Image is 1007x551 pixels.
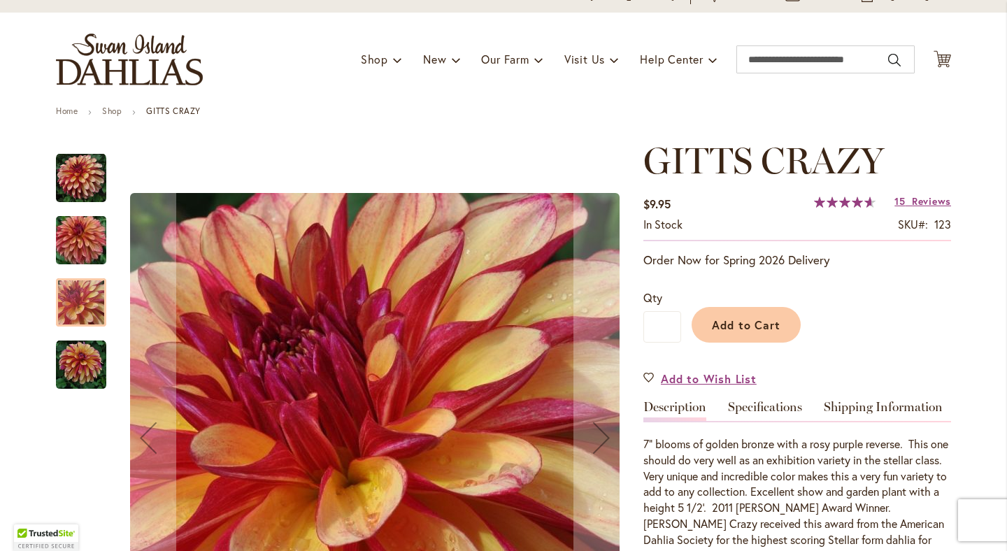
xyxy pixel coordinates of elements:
span: Visit Us [564,52,605,66]
div: Gitts Crazy [56,264,120,327]
a: store logo [56,34,203,85]
strong: GITTS CRAZY [146,106,201,116]
div: 123 [934,217,951,233]
button: Add to Cart [692,307,801,343]
div: 93% [814,196,876,208]
p: Order Now for Spring 2026 Delivery [643,252,951,269]
a: Home [56,106,78,116]
a: Add to Wish List [643,371,757,387]
div: Gitts Crazy [56,202,120,264]
a: Shipping Information [824,401,943,421]
img: Gitts Crazy [31,207,131,274]
span: Qty [643,290,662,305]
span: Help Center [640,52,704,66]
span: GITTS CRAZY [643,138,884,183]
iframe: Launch Accessibility Center [10,501,50,541]
a: Shop [102,106,122,116]
span: Shop [361,52,388,66]
span: In stock [643,217,683,231]
a: Description [643,401,706,421]
div: Availability [643,217,683,233]
strong: SKU [898,217,928,231]
span: Reviews [912,194,951,208]
a: 15 Reviews [894,194,951,208]
div: Gitts Crazy [56,327,106,389]
img: Gitts Crazy [56,153,106,203]
span: Add to Cart [712,317,781,332]
span: Add to Wish List [661,371,757,387]
span: $9.95 [643,196,671,211]
span: 15 [894,194,905,208]
a: Specifications [728,401,802,421]
img: Gitts Crazy [56,340,106,390]
div: Gitts Crazy [56,140,120,202]
span: New [423,52,446,66]
span: Our Farm [481,52,529,66]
